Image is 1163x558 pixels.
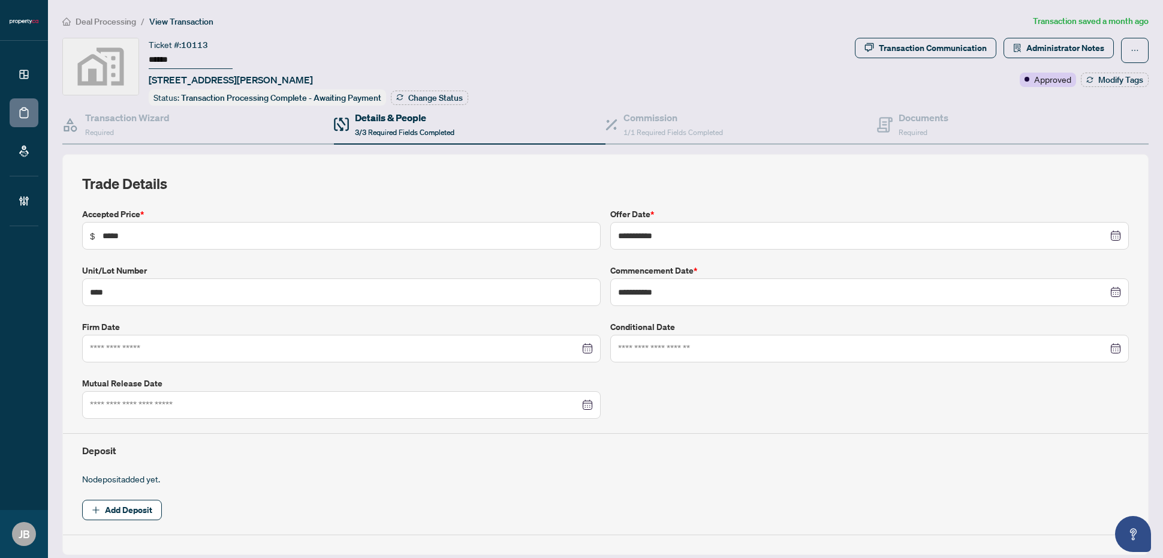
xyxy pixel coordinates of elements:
span: 1/1 Required Fields Completed [623,128,723,137]
span: 3/3 Required Fields Completed [355,128,454,137]
span: Approved [1034,73,1071,86]
span: Add Deposit [105,500,152,520]
span: $ [90,229,95,242]
label: Unit/Lot Number [82,264,601,277]
span: Required [85,128,114,137]
button: Open asap [1115,516,1151,552]
h2: Trade Details [82,174,1129,193]
label: Offer Date [610,208,1129,221]
h4: Details & People [355,110,454,125]
label: Commencement Date [610,264,1129,277]
img: logo [10,18,38,25]
span: [STREET_ADDRESS][PERSON_NAME] [149,73,313,87]
button: Transaction Communication [855,38,996,58]
span: No deposit added yet. [82,473,160,484]
button: Change Status [391,91,468,105]
label: Accepted Price [82,208,601,221]
article: Transaction saved a month ago [1033,14,1149,28]
label: Conditional Date [610,320,1129,334]
span: View Transaction [149,16,213,27]
div: Status: [149,89,386,106]
h4: Deposit [82,443,1129,458]
span: Deal Processing [76,16,136,27]
span: solution [1013,44,1022,52]
button: Modify Tags [1081,73,1149,87]
span: Change Status [408,94,463,102]
span: Transaction Processing Complete - Awaiting Payment [181,92,381,103]
div: Transaction Communication [879,38,987,58]
span: plus [92,506,100,514]
span: JB [19,526,30,542]
h4: Documents [899,110,948,125]
button: Administrator Notes [1004,38,1114,58]
h4: Commission [623,110,723,125]
img: svg%3e [63,38,138,95]
span: home [62,17,71,26]
span: ellipsis [1131,46,1139,55]
span: 10113 [181,40,208,50]
label: Mutual Release Date [82,377,601,390]
button: Add Deposit [82,500,162,520]
div: Ticket #: [149,38,208,52]
span: Administrator Notes [1026,38,1104,58]
span: Required [899,128,927,137]
span: Modify Tags [1098,76,1143,84]
h4: Transaction Wizard [85,110,170,125]
label: Firm Date [82,320,601,334]
li: / [141,14,144,28]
